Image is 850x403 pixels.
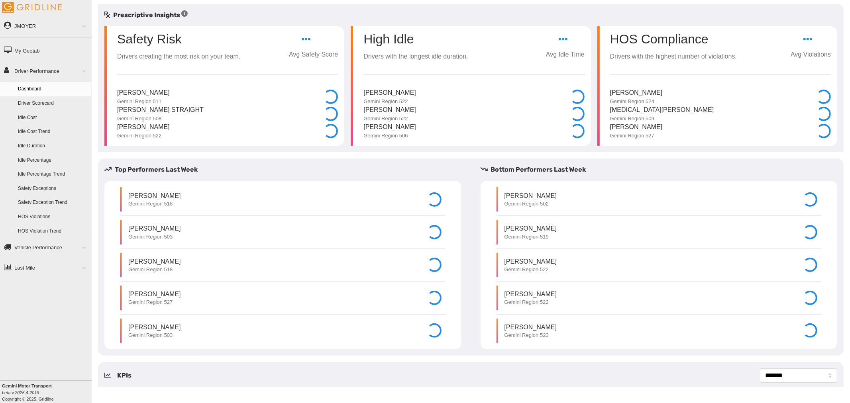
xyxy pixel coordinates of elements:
[128,191,181,200] p: [PERSON_NAME]
[610,105,714,115] p: [MEDICAL_DATA][PERSON_NAME]
[2,383,52,388] b: Gemini Motor Transport
[14,210,92,224] a: HOS Violations
[505,257,557,266] p: [PERSON_NAME]
[363,105,416,115] p: [PERSON_NAME]
[610,115,714,122] p: Gemini Region 509
[117,371,132,380] h5: KPIs
[104,10,188,20] h5: Prescriptive Insights
[363,122,416,132] p: [PERSON_NAME]
[505,191,557,200] p: [PERSON_NAME]
[363,115,416,122] p: Gemini Region 522
[117,88,170,98] p: [PERSON_NAME]
[14,196,92,210] a: Safety Exception Trend
[505,299,557,306] p: Gemini Region 522
[610,33,737,45] p: HOS Compliance
[791,50,831,60] p: Avg Violations
[289,50,338,60] p: Avg Safety Score
[505,266,557,273] p: Gemini Region 522
[128,299,181,306] p: Gemini Region 527
[2,2,62,13] img: Gridline
[505,224,557,233] p: [PERSON_NAME]
[363,88,416,98] p: [PERSON_NAME]
[117,33,182,45] p: Safety Risk
[481,165,844,174] h5: Bottom Performers Last Week
[14,125,92,139] a: Idle Cost Trend
[128,290,181,299] p: [PERSON_NAME]
[128,224,181,233] p: [PERSON_NAME]
[117,122,170,132] p: [PERSON_NAME]
[14,96,92,111] a: Driver Scorecard
[14,182,92,196] a: Safety Exceptions
[128,200,181,207] p: Gemini Region 518
[128,323,181,332] p: [PERSON_NAME]
[610,132,663,139] p: Gemini Region 527
[117,98,170,105] p: Gemini Region 511
[14,224,92,239] a: HOS Violation Trend
[505,290,557,299] p: [PERSON_NAME]
[363,98,416,105] p: Gemini Region 522
[505,233,557,241] p: Gemini Region 519
[505,323,557,332] p: [PERSON_NAME]
[128,233,181,241] p: Gemini Region 503
[546,50,585,60] p: Avg Idle Time
[610,122,663,132] p: [PERSON_NAME]
[505,200,557,207] p: Gemini Region 502
[505,332,557,339] p: Gemini Region 523
[14,111,92,125] a: Idle Cost
[128,332,181,339] p: Gemini Region 503
[14,139,92,153] a: Idle Duration
[14,153,92,168] a: Idle Percentage
[363,52,468,62] p: Drivers with the longest idle duration.
[363,33,468,45] p: High Idle
[128,257,181,266] p: [PERSON_NAME]
[610,88,663,98] p: [PERSON_NAME]
[104,165,468,174] h5: Top Performers Last Week
[117,115,204,122] p: Gemini Region 508
[363,132,416,139] p: Gemini Region 506
[610,98,663,105] p: Gemini Region 524
[14,82,92,96] a: Dashboard
[117,52,240,62] p: Drivers creating the most risk on your team.
[2,383,92,402] div: Copyright © 2025, Gridline
[117,132,170,139] p: Gemini Region 522
[117,105,204,115] p: [PERSON_NAME] Straight
[2,390,39,395] i: beta v.2025.4.2019
[14,167,92,182] a: Idle Percentage Trend
[128,266,181,273] p: Gemini Region 518
[610,52,737,62] p: Drivers with the highest number of violations.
